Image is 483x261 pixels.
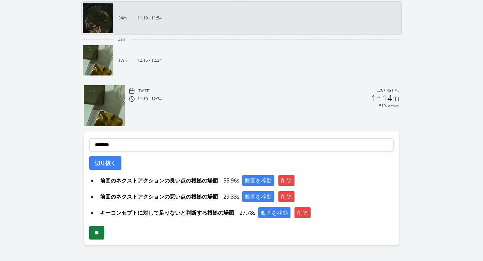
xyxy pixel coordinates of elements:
span: 前回のネクストアクションの悪い点の根拠の場面 [97,191,221,202]
button: 動画を移動 [242,191,274,202]
img: 250817031709_thumb.jpeg [83,45,113,75]
p: 11:19 - 12:34 [138,96,162,102]
p: 17m [118,58,127,63]
button: 動画を移動 [258,207,290,218]
p: 34m [118,15,127,21]
p: [DATE] [138,88,151,94]
div: 27.78s [97,207,394,218]
p: 12:16 - 12:34 [138,58,162,63]
div: 55.96s [97,175,394,186]
button: 削除 [278,191,294,202]
button: 削除 [278,175,294,186]
h2: 1h 14m [371,94,399,102]
div: 29.33s [97,191,394,202]
span: 22m [118,37,126,42]
button: 削除 [294,207,311,218]
button: 切り抜く [89,156,121,170]
span: 前回のネクストアクションの良い点の根拠の場面 [97,175,221,186]
img: 250817031709_thumb.jpeg [84,85,125,126]
p: 51% active [379,103,399,109]
p: 11:19 - 11:54 [138,15,162,21]
button: 動画を移動 [242,175,274,186]
img: 250817022002_thumb.jpeg [83,3,113,33]
p: Cooking time [377,88,399,94]
span: キーコンセプトに対して足りないと判断する根拠の場面 [97,207,237,218]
